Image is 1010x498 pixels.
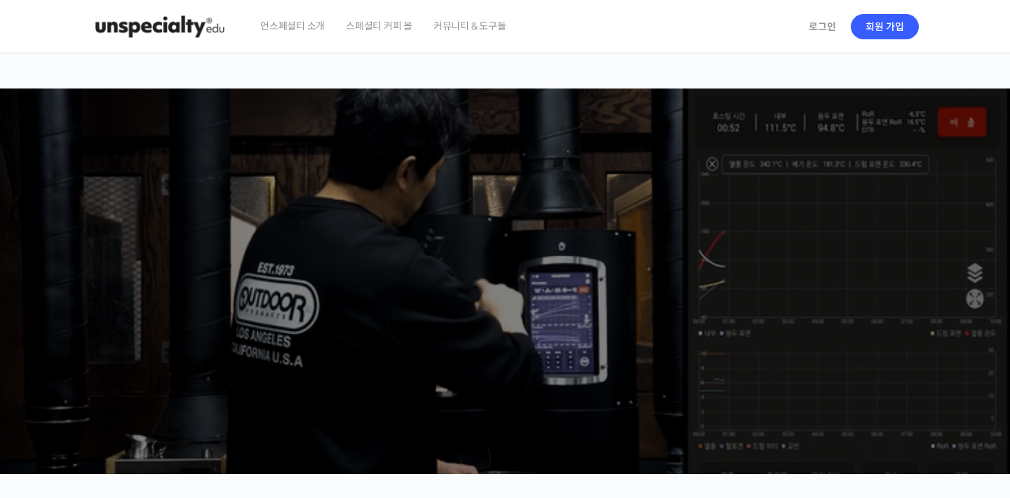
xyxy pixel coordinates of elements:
a: 로그인 [800,11,844,43]
p: [PERSON_NAME]을 다하는 당신을 위해, 최고와 함께 만든 커피 클래스 [14,215,996,286]
p: 시간과 장소에 구애받지 않고, 검증된 커리큘럼으로 [14,292,996,312]
a: 회원 가입 [851,14,919,39]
